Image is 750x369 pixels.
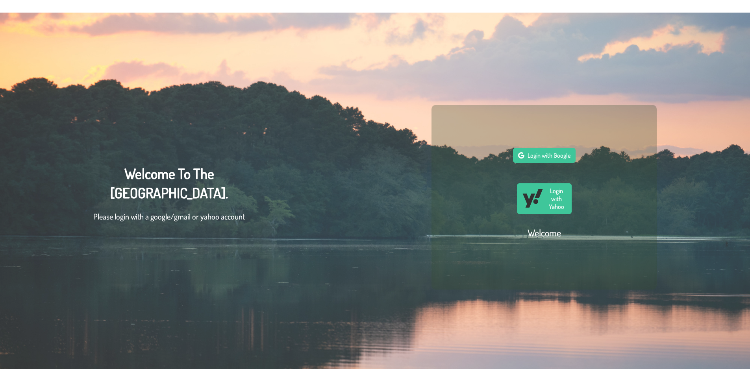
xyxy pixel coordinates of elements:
div: Welcome To The [GEOGRAPHIC_DATA]. [93,164,245,230]
span: Login with Yahoo [546,187,567,210]
button: Login with Google [513,148,576,163]
button: Login with Yahoo [517,183,572,214]
span: Login with Google [528,151,570,159]
p: Please login with a google/gmail or yahoo account [93,210,245,222]
h2: Welcome [528,227,561,239]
